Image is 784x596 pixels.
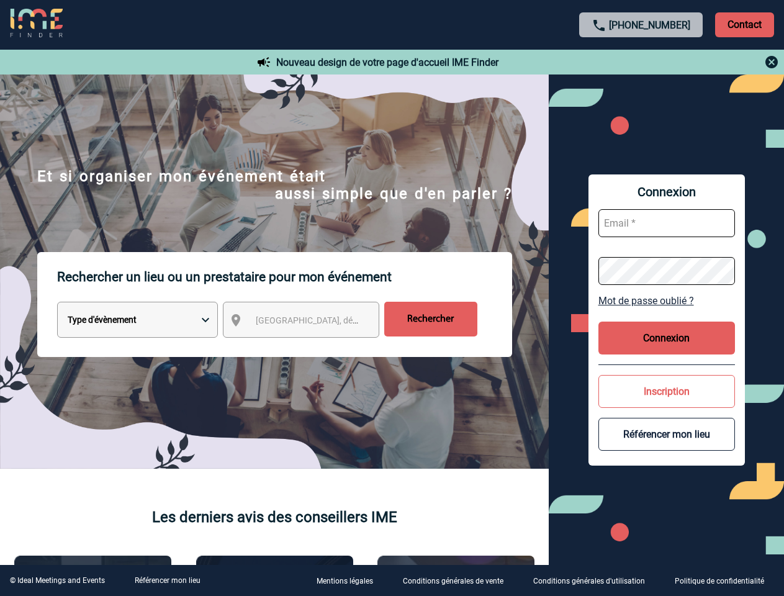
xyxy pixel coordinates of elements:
[715,12,774,37] p: Contact
[393,575,523,587] a: Conditions générales de vente
[665,575,784,587] a: Politique de confidentialité
[384,302,477,336] input: Rechercher
[598,295,735,307] a: Mot de passe oublié ?
[598,322,735,354] button: Connexion
[675,577,764,586] p: Politique de confidentialité
[57,252,512,302] p: Rechercher un lieu ou un prestataire pour mon événement
[598,209,735,237] input: Email *
[317,577,373,586] p: Mentions légales
[256,315,428,325] span: [GEOGRAPHIC_DATA], département, région...
[598,375,735,408] button: Inscription
[307,575,393,587] a: Mentions légales
[135,576,201,585] a: Référencer mon lieu
[598,418,735,451] button: Référencer mon lieu
[598,184,735,199] span: Connexion
[609,19,690,31] a: [PHONE_NUMBER]
[10,576,105,585] div: © Ideal Meetings and Events
[592,18,606,33] img: call-24-px.png
[533,577,645,586] p: Conditions générales d'utilisation
[523,575,665,587] a: Conditions générales d'utilisation
[403,577,503,586] p: Conditions générales de vente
